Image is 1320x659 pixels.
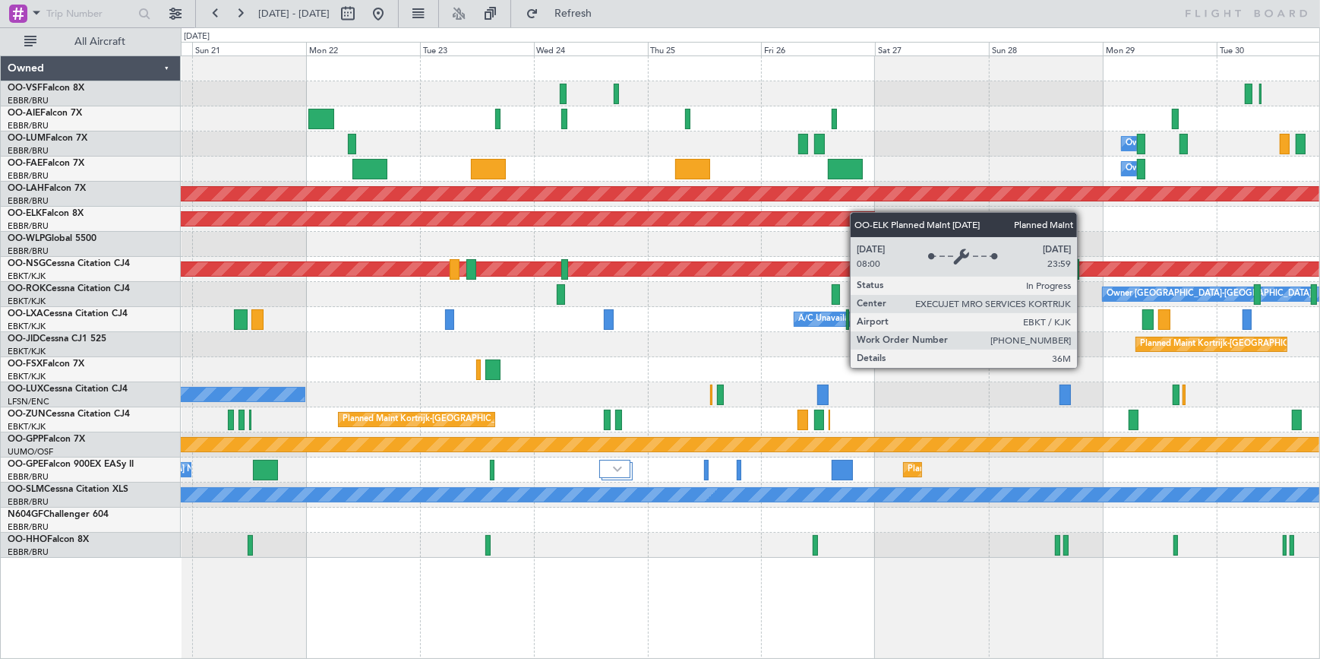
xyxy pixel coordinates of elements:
a: EBBR/BRU [8,95,49,106]
span: OO-ZUN [8,410,46,419]
span: OO-WLP [8,234,45,243]
span: OO-HHO [8,535,47,544]
div: Sat 27 [875,42,989,55]
a: OO-VSFFalcon 8X [8,84,84,93]
a: OO-HHOFalcon 8X [8,535,89,544]
div: Owner Melsbroek Air Base [1126,132,1229,155]
span: OO-FAE [8,159,43,168]
a: OO-GPPFalcon 7X [8,435,85,444]
span: OO-GPP [8,435,43,444]
a: OO-LUXCessna Citation CJ4 [8,385,128,394]
a: EBKT/KJK [8,296,46,307]
a: EBBR/BRU [8,170,49,182]
span: OO-FSX [8,360,43,369]
a: EBKT/KJK [8,371,46,382]
img: arrow-gray.svg [613,466,622,472]
a: OO-ELKFalcon 8X [8,209,84,218]
div: Planned Maint Kortrijk-[GEOGRAPHIC_DATA] [1140,333,1317,356]
div: Wed 24 [534,42,648,55]
span: OO-LUX [8,385,43,394]
a: EBKT/KJK [8,346,46,357]
a: OO-NSGCessna Citation CJ4 [8,259,130,268]
div: Sun 28 [989,42,1103,55]
span: OO-LAH [8,184,44,193]
a: OO-WLPGlobal 5500 [8,234,96,243]
a: OO-SLMCessna Citation XLS [8,485,128,494]
a: OO-JIDCessna CJ1 525 [8,334,106,344]
a: EBKT/KJK [8,271,46,282]
a: N604GFChallenger 604 [8,510,109,519]
a: OO-FSXFalcon 7X [8,360,84,369]
span: Refresh [542,8,605,19]
a: OO-GPEFalcon 900EX EASy II [8,460,134,469]
a: OO-ROKCessna Citation CJ4 [8,284,130,293]
button: Refresh [519,2,610,26]
div: A/C Unavailable [912,308,975,331]
span: OO-VSF [8,84,43,93]
div: Planned Maint [GEOGRAPHIC_DATA] ([GEOGRAPHIC_DATA] National) [908,458,1183,481]
div: A/C Unavailable [GEOGRAPHIC_DATA] ([GEOGRAPHIC_DATA] National) [798,308,1081,331]
a: UUMO/OSF [8,446,53,458]
div: Thu 25 [648,42,762,55]
a: OO-ZUNCessna Citation CJ4 [8,410,130,419]
div: Owner [GEOGRAPHIC_DATA]-[GEOGRAPHIC_DATA] [1107,283,1312,306]
div: Sun 21 [192,42,306,55]
div: Tue 23 [420,42,534,55]
a: EBBR/BRU [8,145,49,157]
a: EBBR/BRU [8,246,49,257]
div: Mon 29 [1103,42,1217,55]
a: EBBR/BRU [8,220,49,232]
span: OO-JID [8,334,39,344]
span: OO-LUM [8,134,46,143]
a: OO-LXACessna Citation CJ4 [8,309,128,318]
span: All Aircraft [39,36,160,47]
a: OO-FAEFalcon 7X [8,159,84,168]
div: [DATE] [184,30,210,43]
a: EBKT/KJK [8,421,46,432]
span: N604GF [8,510,43,519]
input: Trip Number [46,2,134,25]
a: EBBR/BRU [8,471,49,483]
span: OO-ROK [8,284,46,293]
a: EBKT/KJK [8,321,46,332]
a: OO-LAHFalcon 7X [8,184,86,193]
a: OO-LUMFalcon 7X [8,134,87,143]
span: OO-SLM [8,485,44,494]
span: OO-ELK [8,209,42,218]
a: EBBR/BRU [8,521,49,533]
a: EBBR/BRU [8,496,49,508]
div: Mon 22 [306,42,420,55]
span: OO-NSG [8,259,46,268]
div: Fri 26 [761,42,875,55]
span: OO-GPE [8,460,43,469]
a: OO-AIEFalcon 7X [8,109,82,118]
span: OO-LXA [8,309,43,318]
a: EBBR/BRU [8,120,49,131]
div: Planned Maint Kortrijk-[GEOGRAPHIC_DATA] [343,408,519,431]
a: LFSN/ENC [8,396,49,407]
button: All Aircraft [17,30,165,54]
a: EBBR/BRU [8,547,49,558]
a: EBBR/BRU [8,195,49,207]
span: [DATE] - [DATE] [258,7,330,21]
span: OO-AIE [8,109,40,118]
div: Owner Melsbroek Air Base [1126,157,1229,180]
